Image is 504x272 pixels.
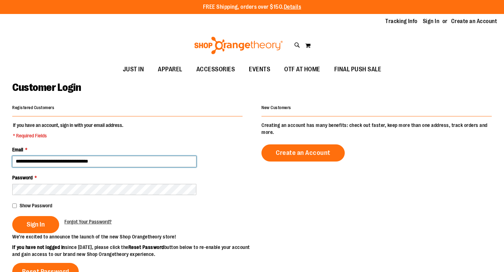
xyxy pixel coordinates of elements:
[20,203,52,208] span: Show Password
[284,4,301,10] a: Details
[12,216,59,233] button: Sign In
[193,37,284,54] img: Shop Orangetheory
[128,244,164,250] strong: Reset Password
[334,62,381,77] span: FINAL PUSH SALE
[12,105,54,110] strong: Registered Customers
[276,149,330,157] span: Create an Account
[261,105,291,110] strong: New Customers
[64,219,112,224] span: Forgot Your Password?
[12,147,23,152] span: Email
[12,233,252,240] p: We’re excited to announce the launch of the new Shop Orangetheory store!
[242,62,277,78] a: EVENTS
[12,175,33,180] span: Password
[27,221,45,228] span: Sign In
[123,62,144,77] span: JUST IN
[116,62,151,78] a: JUST IN
[284,62,320,77] span: OTF AT HOME
[203,3,301,11] p: FREE Shipping, orders over $150.
[158,62,182,77] span: APPAREL
[151,62,189,78] a: APPAREL
[261,122,492,136] p: Creating an account has many benefits: check out faster, keep more than one address, track orders...
[12,244,65,250] strong: If you have not logged in
[327,62,388,78] a: FINAL PUSH SALE
[189,62,242,78] a: ACCESSORIES
[277,62,327,78] a: OTF AT HOME
[64,218,112,225] a: Forgot Your Password?
[13,132,123,139] span: * Required Fields
[249,62,270,77] span: EVENTS
[12,81,81,93] span: Customer Login
[261,144,345,162] a: Create an Account
[196,62,235,77] span: ACCESSORIES
[385,17,418,25] a: Tracking Info
[12,122,124,139] legend: If you have an account, sign in with your email address.
[423,17,440,25] a: Sign In
[12,244,252,258] p: since [DATE], please click the button below to re-enable your account and gain access to our bran...
[451,17,497,25] a: Create an Account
